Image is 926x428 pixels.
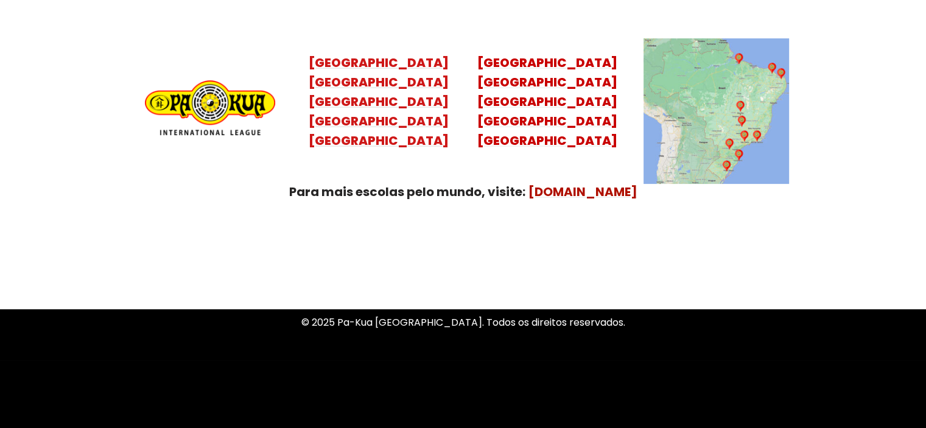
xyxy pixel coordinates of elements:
[477,93,617,149] mark: [GEOGRAPHIC_DATA] [GEOGRAPHIC_DATA] [GEOGRAPHIC_DATA]
[409,367,517,381] a: Política de Privacidade
[477,54,617,91] mark: [GEOGRAPHIC_DATA] [GEOGRAPHIC_DATA]
[116,260,810,293] p: Uma Escola de conhecimentos orientais para toda a família. Foco, habilidade concentração, conquis...
[309,74,449,149] mark: [GEOGRAPHIC_DATA] [GEOGRAPHIC_DATA] [GEOGRAPHIC_DATA] [GEOGRAPHIC_DATA]
[116,314,810,331] p: © 2025 Pa-Kua [GEOGRAPHIC_DATA]. Todos os direitos reservados.
[528,183,637,200] a: [DOMAIN_NAME]
[309,54,449,149] a: [GEOGRAPHIC_DATA][GEOGRAPHIC_DATA][GEOGRAPHIC_DATA][GEOGRAPHIC_DATA][GEOGRAPHIC_DATA]
[309,54,449,71] mark: [GEOGRAPHIC_DATA]
[477,54,617,149] a: [GEOGRAPHIC_DATA][GEOGRAPHIC_DATA][GEOGRAPHIC_DATA][GEOGRAPHIC_DATA][GEOGRAPHIC_DATA]
[289,183,525,200] strong: Para mais escolas pelo mundo, visite:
